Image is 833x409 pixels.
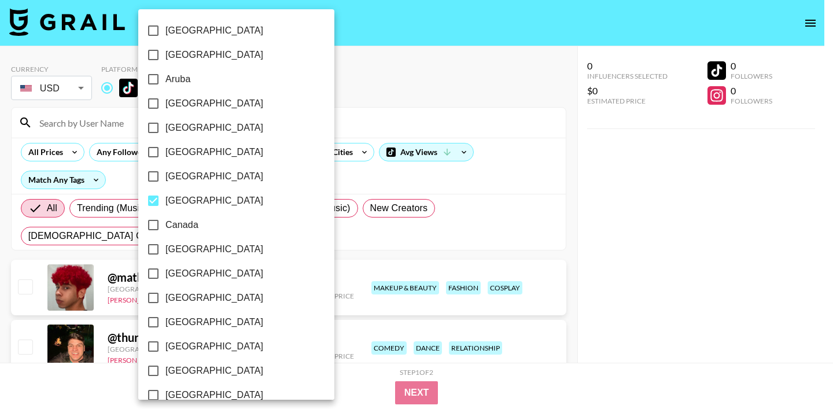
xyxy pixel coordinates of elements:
span: [GEOGRAPHIC_DATA] [165,97,263,110]
span: [GEOGRAPHIC_DATA] [165,145,263,159]
span: [GEOGRAPHIC_DATA] [165,315,263,329]
span: [GEOGRAPHIC_DATA] [165,121,263,135]
span: [GEOGRAPHIC_DATA] [165,267,263,281]
span: [GEOGRAPHIC_DATA] [165,170,263,183]
span: Canada [165,218,198,232]
iframe: Drift Widget Chat Controller [775,351,819,395]
span: [GEOGRAPHIC_DATA] [165,291,263,305]
span: [GEOGRAPHIC_DATA] [165,194,263,208]
span: [GEOGRAPHIC_DATA] [165,388,263,402]
span: [GEOGRAPHIC_DATA] [165,24,263,38]
span: Aruba [165,72,190,86]
span: [GEOGRAPHIC_DATA] [165,364,263,378]
span: [GEOGRAPHIC_DATA] [165,48,263,62]
span: [GEOGRAPHIC_DATA] [165,340,263,353]
span: [GEOGRAPHIC_DATA] [165,242,263,256]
